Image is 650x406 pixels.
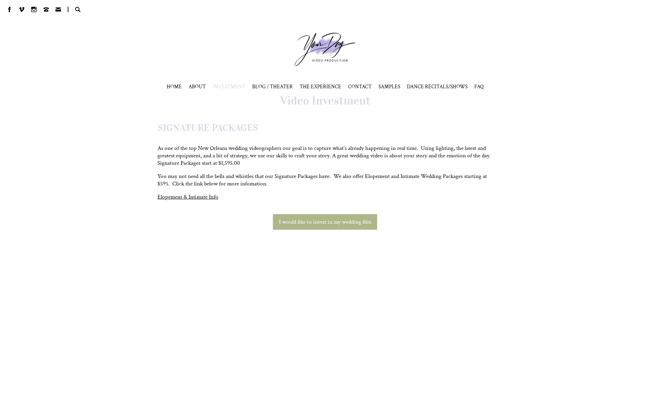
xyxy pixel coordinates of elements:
[189,83,206,90] a: ABOUT
[407,83,468,90] span: DANCE RECITALS/SHOWS
[156,93,494,108] h1: Video Investment
[213,83,245,90] a: INVESTMENT
[157,173,493,187] p: You may not need all the bells and whistles that our Signature Packages have. We also offer Elope...
[284,22,366,76] a: Your Day Production Logo
[273,214,377,230] a: I would like to invest in my wedding film
[300,83,341,90] a: THE EXPERIENCE
[157,193,218,201] a: Elopement & Intimate Info
[474,83,484,90] a: FAQ
[378,83,400,90] span: SAMPLES
[348,83,372,90] a: CONTACT
[157,121,493,134] h2: SIGNATURE PACKAGES
[252,83,293,90] a: BLOG / THEATER
[279,218,371,226] span: I would like to invest in my wedding film
[157,144,493,167] p: As one of the top New Orleans wedding videographers our goal is to capture what’s already happeni...
[167,83,182,90] a: HOME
